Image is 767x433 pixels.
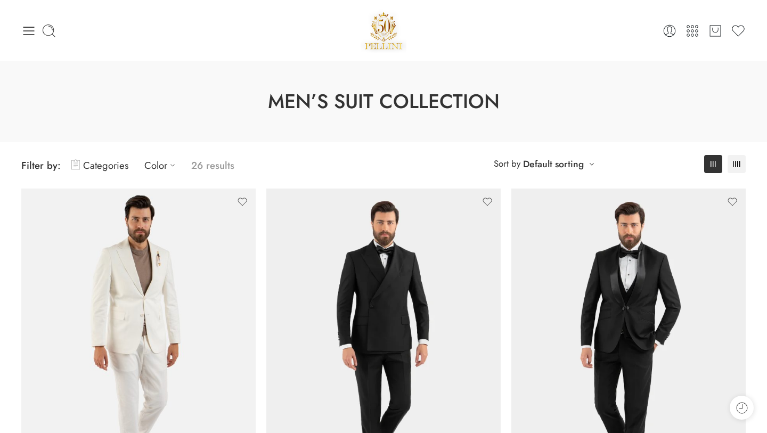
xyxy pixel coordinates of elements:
[494,155,520,173] span: Sort by
[731,23,746,38] a: Wishlist
[27,88,740,116] h1: Men’s Suit Collection
[191,153,234,178] p: 26 results
[662,23,677,38] a: Login / Register
[144,153,181,178] a: Color
[71,153,128,178] a: Categories
[361,8,406,53] a: Pellini -
[708,23,723,38] a: Cart
[21,158,61,173] span: Filter by:
[523,157,584,171] a: Default sorting
[361,8,406,53] img: Pellini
